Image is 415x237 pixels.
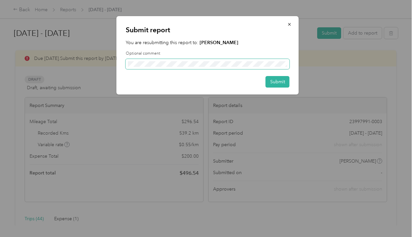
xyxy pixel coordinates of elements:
[378,200,415,237] iframe: Everlance-gr Chat Button Frame
[126,51,290,57] label: Optional comment
[126,39,290,46] p: You are resubmitting this report to:
[266,76,290,88] button: Submit
[200,40,238,45] strong: [PERSON_NAME]
[126,25,290,35] p: Submit report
